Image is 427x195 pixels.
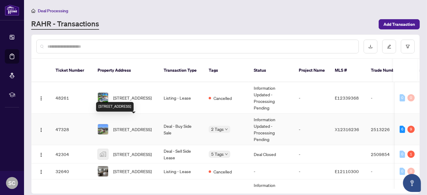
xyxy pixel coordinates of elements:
img: logo [5,4,19,16]
img: Logo [39,152,44,157]
span: E12339368 [335,95,359,100]
div: 0 [407,168,415,175]
td: 2513226 [366,114,408,145]
button: download [364,40,377,53]
span: [STREET_ADDRESS] [113,151,152,157]
button: filter [401,40,415,53]
td: Deal - Buy Side Sale [159,114,204,145]
span: Cancelled [213,95,232,101]
img: thumbnail-img [98,124,108,134]
th: MLS # [330,59,366,82]
span: edit [387,44,391,49]
span: X12316236 [335,127,359,132]
th: Trade Number [366,59,408,82]
td: Deal Closed [249,145,294,163]
button: Logo [36,93,46,103]
td: Information Updated - Processing Pending [249,82,294,114]
th: Property Address [93,59,159,82]
span: down [225,128,228,131]
td: 32640 [51,163,93,179]
th: Tags [204,59,249,82]
button: Add Transaction [379,19,420,29]
span: Cancelled [213,168,232,175]
div: 1 [407,151,415,158]
td: 47328 [51,114,93,145]
div: 6 [400,126,405,133]
img: thumbnail-img [98,166,108,176]
a: RAHR - Transactions [31,19,99,30]
img: Logo [39,96,44,101]
img: thumbnail-img [98,149,108,159]
button: edit [382,40,396,53]
td: - [294,163,330,179]
td: Listing - Lease [159,82,204,114]
td: 2509854 [366,145,408,163]
button: Logo [36,124,46,134]
td: - [366,163,408,179]
th: Project Name [294,59,330,82]
td: - [294,145,330,163]
span: home [31,9,35,13]
td: Deal - Sell Side Lease [159,145,204,163]
span: 5 Tags [211,151,224,157]
span: down [225,153,228,156]
td: - [249,163,294,179]
th: Transaction Type [159,59,204,82]
span: [STREET_ADDRESS] [113,168,152,175]
button: Open asap [403,174,421,192]
button: Logo [36,166,46,176]
div: 0 [400,151,405,158]
span: E12110300 [335,169,359,174]
td: - [294,114,330,145]
div: 0 [400,168,405,175]
span: filter [406,44,410,49]
td: Listing - Lease [159,163,204,179]
div: [STREET_ADDRESS] [96,102,134,112]
span: [STREET_ADDRESS] [113,126,152,133]
div: 9 [407,126,415,133]
div: 0 [407,94,415,101]
span: 2 Tags [211,126,224,133]
th: Ticket Number [51,59,93,82]
td: - [294,82,330,114]
span: Add Transaction [383,19,415,29]
td: 48261 [51,82,93,114]
span: [STREET_ADDRESS] [113,94,152,101]
span: SC [9,179,16,187]
span: Deal Processing [38,8,68,13]
button: Logo [36,149,46,159]
td: Information Updated - Processing Pending [249,114,294,145]
img: thumbnail-img [98,93,108,103]
th: Status [249,59,294,82]
img: Logo [39,169,44,174]
span: download [368,44,373,49]
td: 42304 [51,145,93,163]
div: 0 [400,94,405,101]
img: Logo [39,127,44,132]
td: - [366,82,408,114]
